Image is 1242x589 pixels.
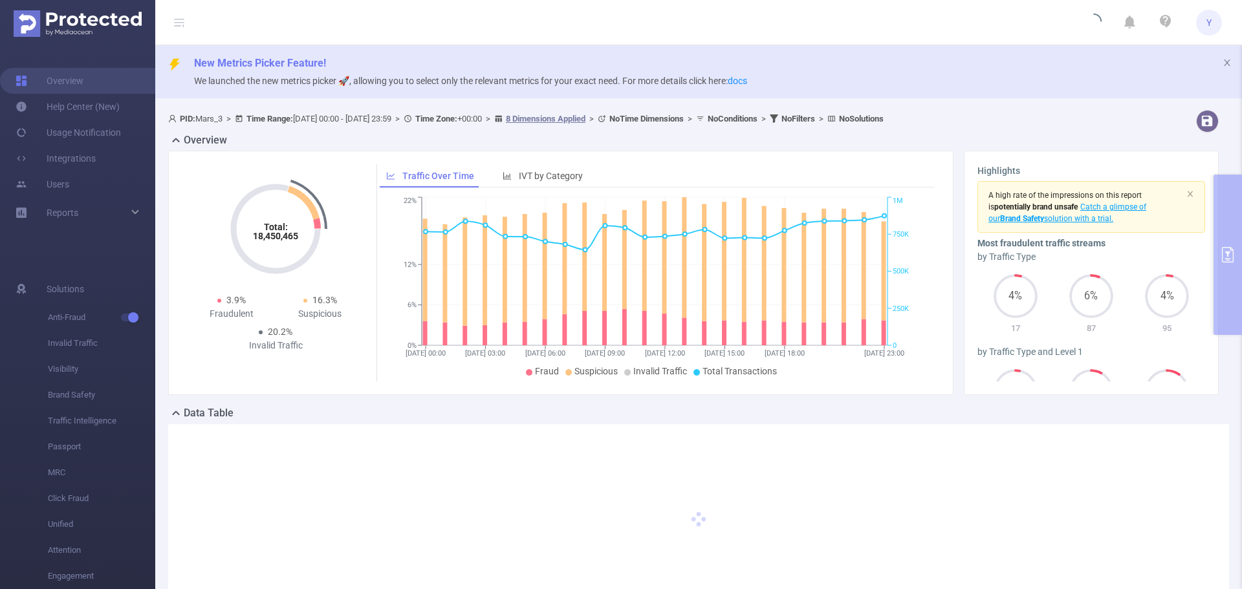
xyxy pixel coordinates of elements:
tspan: 500K [893,268,909,276]
i: icon: user [168,114,180,123]
b: Most fraudulent traffic streams [977,238,1106,248]
tspan: 12% [404,261,417,269]
span: 16.3% [312,295,337,305]
span: Solutions [47,276,84,302]
span: Suspicious [574,366,618,376]
tspan: 250K [893,305,909,313]
span: Fraud [535,366,559,376]
tspan: 18,450,465 [253,231,298,241]
tspan: 1M [893,197,903,206]
u: 8 Dimensions Applied [506,114,585,123]
span: Brand Safety [48,382,155,408]
tspan: 0 [893,341,897,350]
tspan: [DATE] 06:00 [525,349,565,358]
i: icon: bar-chart [503,171,512,180]
a: Users [16,171,69,197]
a: Usage Notification [16,120,121,145]
button: icon: close [1186,187,1194,201]
span: Traffic Over Time [402,171,474,181]
tspan: [DATE] 15:00 [704,349,745,358]
div: Invalid Traffic [232,339,320,352]
tspan: 22% [404,197,417,206]
span: MRC [48,460,155,486]
span: > [585,114,598,123]
span: 6% [1069,291,1113,301]
h3: Highlights [977,164,1205,178]
span: 4% [1145,291,1189,301]
span: Click Fraud [48,486,155,511]
span: Passport [48,434,155,460]
b: PID: [180,114,195,123]
tspan: [DATE] 23:00 [864,349,904,358]
p: 17 [977,322,1053,335]
b: potentially brand unsafe [994,202,1078,211]
tspan: [DATE] 09:00 [585,349,625,358]
tspan: 750K [893,230,909,239]
span: Traffic Intelligence [48,408,155,434]
a: Integrations [16,145,96,171]
div: Fraudulent [187,307,276,321]
span: Attention [48,537,155,563]
i: icon: loading [1086,14,1102,32]
span: Reports [47,208,78,218]
i: icon: thunderbolt [168,58,181,71]
span: Anti-Fraud [48,305,155,330]
p: 87 [1053,322,1129,335]
img: Protected Media [14,10,142,37]
span: Y [1206,10,1212,36]
i: icon: close [1186,190,1194,198]
b: Brand Safety [1000,214,1044,223]
span: 4% [994,291,1038,301]
tspan: Total: [264,222,288,232]
i: icon: line-chart [386,171,395,180]
b: No Solutions [839,114,884,123]
b: No Filters [781,114,815,123]
tspan: [DATE] 18:00 [765,349,805,358]
a: Help Center (New) [16,94,120,120]
span: Invalid Traffic [633,366,687,376]
button: icon: close [1223,56,1232,70]
span: is [988,202,1078,211]
div: by Traffic Type and Level 1 [977,345,1205,359]
b: No Conditions [708,114,757,123]
span: 3.9% [226,295,246,305]
b: Time Zone: [415,114,457,123]
span: Total Transactions [703,366,777,376]
span: > [482,114,494,123]
a: Reports [47,200,78,226]
span: Mars_3 [DATE] 00:00 - [DATE] 23:59 +00:00 [168,114,884,123]
span: IVT by Category [519,171,583,181]
b: Time Range: [246,114,293,123]
div: Suspicious [276,307,364,321]
tspan: [DATE] 03:00 [465,349,505,358]
span: Unified [48,511,155,537]
span: We launched the new metrics picker 🚀, allowing you to select only the relevant metrics for your e... [194,76,747,86]
span: Invalid Traffic [48,330,155,356]
span: > [757,114,770,123]
span: > [223,114,235,123]
h2: Overview [184,133,227,148]
h2: Data Table [184,405,234,421]
span: Engagement [48,563,155,589]
div: by Traffic Type [977,250,1205,264]
span: Visibility [48,356,155,382]
b: No Time Dimensions [609,114,684,123]
span: 20.2% [268,327,292,337]
span: > [684,114,696,123]
span: New Metrics Picker Feature! [194,57,326,69]
tspan: [DATE] 12:00 [645,349,685,358]
p: 95 [1129,322,1205,335]
i: icon: close [1223,58,1232,67]
tspan: [DATE] 00:00 [406,349,446,358]
span: > [391,114,404,123]
span: A high rate of the impressions on this report [988,191,1142,200]
tspan: 6% [408,301,417,310]
span: > [815,114,827,123]
a: Overview [16,68,83,94]
tspan: 0% [408,341,417,350]
a: docs [728,76,747,86]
